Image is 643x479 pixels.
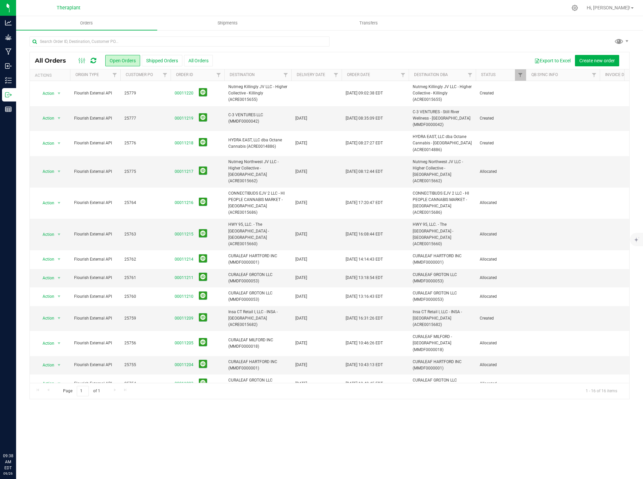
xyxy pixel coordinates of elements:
[55,339,63,348] span: select
[295,315,307,322] span: [DATE]
[480,256,522,263] span: Allocated
[531,72,558,77] a: QB Sync Info
[413,190,472,216] span: CONNECTIBUDS EJV 2 LLC - HI PEOPLE CANNABIS MARKET - [GEOGRAPHIC_DATA] (ACRE0015686)
[109,69,120,81] a: Filter
[413,84,472,103] span: Nutmeg Killingly JV LLC - Higher Collective - Killingly (ACRE0015655)
[55,292,63,301] span: select
[37,314,55,323] span: Action
[5,77,12,84] inline-svg: Inventory
[480,293,522,300] span: Allocated
[74,140,116,146] span: Flourish External API
[74,381,116,387] span: Flourish External API
[480,315,522,322] span: Created
[228,272,287,284] span: CURALEAF GROTON LLC (MMDF0000053)
[35,73,67,78] div: Actions
[480,168,522,175] span: Allocated
[37,360,55,370] span: Action
[346,293,383,300] span: [DATE] 13:16:43 EDT
[413,272,472,284] span: CURALEAF GROTON LLC (MMDF0000053)
[74,362,116,368] span: Flourish External API
[175,115,193,122] a: 00011219
[20,424,28,432] iframe: Resource center unread badge
[413,221,472,247] span: HWY 95, LLC. - The [GEOGRAPHIC_DATA] - [GEOGRAPHIC_DATA] (ACRE0015660)
[481,72,495,77] a: Status
[579,58,615,63] span: Create new order
[228,309,287,328] span: Insa CT Retail I, LLC - INSA - [GEOGRAPHIC_DATA] (ACRE0015682)
[124,315,167,322] span: 25759
[71,20,102,26] span: Orders
[571,5,579,11] div: Manage settings
[37,273,55,283] span: Action
[124,168,167,175] span: 25775
[37,198,55,208] span: Action
[37,230,55,239] span: Action
[480,200,522,206] span: Allocated
[175,256,193,263] a: 00011214
[7,425,27,446] iframe: Resource center
[515,69,526,81] a: Filter
[175,362,193,368] a: 00011204
[124,90,167,96] span: 25779
[74,256,116,263] span: Flourish External API
[105,55,140,66] button: Open Orders
[37,339,55,348] span: Action
[55,255,63,264] span: select
[55,139,63,148] span: select
[580,386,623,396] span: 1 - 16 of 16 items
[346,140,383,146] span: [DATE] 08:27:27 EDT
[346,362,383,368] span: [DATE] 10:43:13 EDT
[37,89,55,98] span: Action
[55,273,63,283] span: select
[57,5,80,11] span: Theraplant
[295,275,307,281] span: [DATE]
[175,293,193,300] a: 00011210
[480,381,522,387] span: Allocated
[124,293,167,300] span: 25760
[295,200,307,206] span: [DATE]
[74,115,116,122] span: Flourish External API
[5,48,12,55] inline-svg: Manufacturing
[5,63,12,69] inline-svg: Inbound
[55,360,63,370] span: select
[228,290,287,303] span: CURALEAF GROTON LLC (MMDF0000053)
[605,72,631,77] a: Invoice Date
[331,69,342,81] a: Filter
[346,231,383,237] span: [DATE] 16:08:44 EDT
[175,340,193,346] a: 00011205
[347,72,370,77] a: Order Date
[530,55,575,66] button: Export to Excel
[228,137,287,150] span: HYDRA EAST, LLC dba Octane Cannabis (ACRE0014886)
[228,377,287,390] span: CURALEAF GROTON LLC (MMDF0000053)
[480,340,522,346] span: Allocated
[346,256,383,263] span: [DATE] 14:14:43 EDT
[3,471,13,476] p: 09/26
[295,140,307,146] span: [DATE]
[74,200,116,206] span: Flourish External API
[346,340,383,346] span: [DATE] 10:46:26 EDT
[228,359,287,371] span: CURALEAF HARTFORD INC (MMDF0000001)
[16,16,157,30] a: Orders
[413,377,472,390] span: CURALEAF GROTON LLC (MMDF0000053)
[75,72,99,77] a: Origin Type
[280,69,291,81] a: Filter
[57,386,106,396] span: Page of 1
[228,112,287,125] span: C-3 VENTURES LLC (MMDF0000042)
[346,200,383,206] span: [DATE] 17:20:47 EDT
[55,379,63,388] span: select
[465,69,476,81] a: Filter
[74,90,116,96] span: Flourish External API
[480,275,522,281] span: Allocated
[124,275,167,281] span: 25761
[228,253,287,266] span: CURALEAF HARTFORD INC (MMDF0000001)
[413,159,472,185] span: Nutmeg Northwest JV LLC - Higher Collective - [GEOGRAPHIC_DATA] (ACRE0015662)
[124,140,167,146] span: 25776
[346,381,383,387] span: [DATE] 10:40:45 EDT
[74,168,116,175] span: Flourish External API
[175,381,193,387] a: 00011203
[295,231,307,237] span: [DATE]
[74,231,116,237] span: Flourish External API
[124,231,167,237] span: 25763
[350,20,387,26] span: Transfers
[295,168,307,175] span: [DATE]
[37,255,55,264] span: Action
